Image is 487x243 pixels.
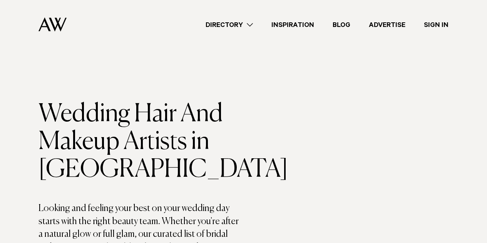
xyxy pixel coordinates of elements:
[323,20,360,30] a: Blog
[38,17,67,32] img: Auckland Weddings Logo
[360,20,415,30] a: Advertise
[415,20,458,30] a: Sign In
[38,101,244,184] h1: Wedding Hair And Makeup Artists in [GEOGRAPHIC_DATA]
[262,20,323,30] a: Inspiration
[196,20,262,30] a: Directory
